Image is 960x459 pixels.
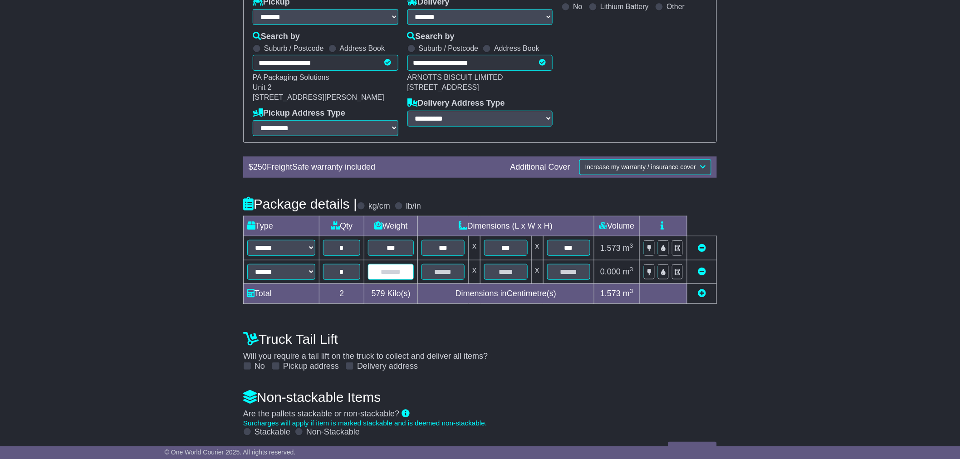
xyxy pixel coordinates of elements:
td: Dimensions (L x W x H) [418,216,594,236]
div: Surcharges will apply if item is marked stackable and is deemed non-stackable. [243,419,717,427]
label: No [255,361,265,371]
a: Remove this item [698,244,706,253]
td: Weight [364,216,418,236]
label: Suburb / Postcode [264,44,324,53]
div: Will you require a tail lift on the truck to collect and deliver all items? [239,327,721,371]
span: ARNOTTS BISCUIT LIMITED [407,73,503,81]
span: 0.000 [600,267,621,276]
div: Additional Cover [506,162,575,172]
span: 579 [372,289,385,298]
td: 2 [319,283,364,303]
sup: 3 [630,288,633,294]
button: Get Quotes [668,442,717,458]
sup: 3 [630,242,633,249]
label: Delivery address [357,361,418,371]
label: Suburb / Postcode [419,44,479,53]
label: lb/in [406,201,421,211]
td: Kilo(s) [364,283,418,303]
td: Volume [594,216,639,236]
td: Type [244,216,319,236]
span: Are the pallets stackable or non-stackable? [243,409,399,418]
span: Unit 2 [253,83,272,91]
label: Pickup Address Type [253,108,345,118]
button: Increase my warranty / insurance cover [579,159,711,175]
td: x [531,236,543,260]
td: x [469,260,480,283]
span: 250 [253,162,267,171]
span: © One World Courier 2025. All rights reserved. [165,449,296,456]
span: Increase my warranty / insurance cover [585,163,696,171]
a: Add new item [698,289,706,298]
label: Pickup address [283,361,339,371]
label: Non-Stackable [306,427,360,437]
td: Qty [319,216,364,236]
span: 1.573 [600,244,621,253]
label: Stackable [255,427,290,437]
h4: Truck Tail Lift [243,332,717,347]
td: x [469,236,480,260]
h4: Package details | [243,196,357,211]
label: Search by [407,32,455,42]
span: m [623,244,633,253]
span: PA Packaging Solutions [253,73,329,81]
span: m [623,267,633,276]
td: x [531,260,543,283]
label: Delivery Address Type [407,98,505,108]
label: Other [666,2,685,11]
label: Search by [253,32,300,42]
label: Address Book [494,44,539,53]
h4: Non-stackable Items [243,390,717,405]
span: [STREET_ADDRESS][PERSON_NAME] [253,93,384,101]
label: Address Book [340,44,385,53]
td: Dimensions in Centimetre(s) [418,283,594,303]
td: Total [244,283,319,303]
label: No [573,2,582,11]
label: kg/cm [368,201,390,211]
span: m [623,289,633,298]
div: $ FreightSafe warranty included [244,162,506,172]
span: 1.573 [600,289,621,298]
sup: 3 [630,266,633,273]
a: Remove this item [698,267,706,276]
label: Lithium Battery [600,2,649,11]
span: [STREET_ADDRESS] [407,83,479,91]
